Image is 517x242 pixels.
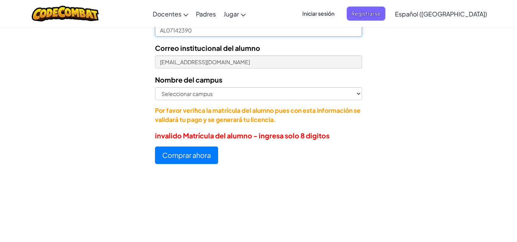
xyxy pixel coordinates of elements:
[347,6,385,21] button: Registrarse
[223,10,239,18] span: Jugar
[32,6,99,21] img: CodeCombat logo
[155,146,218,164] button: Comprar ahora
[155,42,260,54] label: Correo institucional del alumno
[298,6,339,21] button: Iniciar sesión
[220,3,250,24] a: Jugar
[395,10,487,18] span: Español ([GEOGRAPHIC_DATA])
[155,74,222,85] label: Nombre del campus
[153,10,181,18] span: Docentes
[155,106,362,124] p: Por favor verifica la matrícula del alumno pues con esta información se validará tu pago y se gen...
[155,130,362,141] p: invalido Matrícula del alumno - ingresa solo 8 digitos
[391,3,491,24] a: Español ([GEOGRAPHIC_DATA])
[192,3,220,24] a: Padres
[149,3,192,24] a: Docentes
